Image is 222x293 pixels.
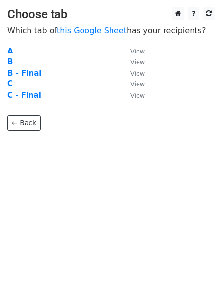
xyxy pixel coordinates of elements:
[7,91,41,100] a: C - Final
[130,70,145,77] small: View
[120,47,145,55] a: View
[130,80,145,88] small: View
[120,80,145,88] a: View
[57,26,127,35] a: this Google Sheet
[7,26,215,36] p: Which tab of has your recipients?
[7,7,215,22] h3: Choose tab
[120,57,145,66] a: View
[130,58,145,66] small: View
[120,91,145,100] a: View
[120,69,145,78] a: View
[130,48,145,55] small: View
[7,69,41,78] a: B - Final
[7,57,13,66] a: B
[7,115,41,131] a: ← Back
[130,92,145,99] small: View
[7,47,13,55] a: A
[7,80,13,88] a: C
